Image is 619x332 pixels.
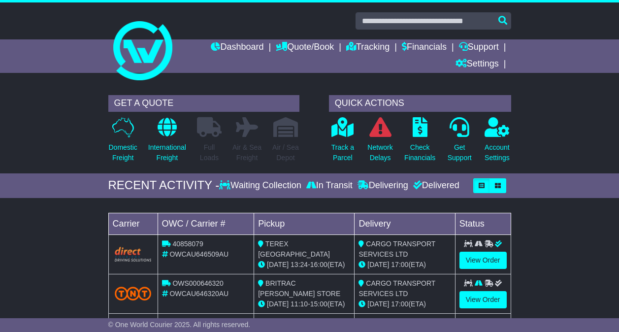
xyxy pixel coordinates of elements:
[172,240,203,248] span: 40858079
[310,261,327,268] span: 16:00
[459,252,507,269] a: View Order
[367,261,389,268] span: [DATE]
[115,247,152,262] img: Direct.png
[391,261,408,268] span: 17:00
[148,117,187,168] a: InternationalFreight
[108,95,299,112] div: GET A QUOTE
[108,321,251,329] span: © One World Courier 2025. All rights reserved.
[404,142,435,163] p: Check Financials
[258,260,350,270] div: - (ETA)
[211,39,263,56] a: Dashboard
[169,290,228,298] span: OWCAU646320AU
[456,56,499,73] a: Settings
[459,39,499,56] a: Support
[367,142,392,163] p: Network Delays
[329,95,511,112] div: QUICK ACTIONS
[267,300,289,308] span: [DATE]
[367,117,393,168] a: NetworkDelays
[358,240,435,258] span: CARGO TRANSPORT SERVICES LTD
[219,180,303,191] div: Waiting Collection
[291,300,308,308] span: 11:10
[276,39,334,56] a: Quote/Book
[148,142,186,163] p: International Freight
[355,213,455,234] td: Delivery
[484,117,510,168] a: AccountSettings
[331,117,355,168] a: Track aParcel
[232,142,261,163] p: Air & Sea Freight
[304,180,355,191] div: In Transit
[485,142,510,163] p: Account Settings
[346,39,390,56] a: Tracking
[169,250,228,258] span: OWCAU646509AU
[115,287,152,300] img: TNT_Domestic.png
[391,300,408,308] span: 17:00
[108,117,138,168] a: DomesticFreight
[404,117,436,168] a: CheckFinancials
[355,180,411,191] div: Delivering
[197,142,222,163] p: Full Loads
[172,279,224,287] span: OWS000646320
[455,213,511,234] td: Status
[447,117,472,168] a: GetSupport
[358,279,435,298] span: CARGO TRANSPORT SERVICES LTD
[291,261,308,268] span: 13:24
[272,142,299,163] p: Air / Sea Depot
[367,300,389,308] span: [DATE]
[267,261,289,268] span: [DATE]
[109,142,137,163] p: Domestic Freight
[254,213,355,234] td: Pickup
[358,260,451,270] div: (ETA)
[158,213,254,234] td: OWC / Carrier #
[448,142,472,163] p: Get Support
[258,299,350,309] div: - (ETA)
[411,180,459,191] div: Delivered
[402,39,447,56] a: Financials
[331,142,354,163] p: Track a Parcel
[310,300,327,308] span: 15:00
[459,291,507,308] a: View Order
[358,299,451,309] div: (ETA)
[258,279,340,298] span: BRITRAC [PERSON_NAME] STORE
[108,213,158,234] td: Carrier
[258,240,330,258] span: TEREX [GEOGRAPHIC_DATA]
[108,178,220,193] div: RECENT ACTIVITY -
